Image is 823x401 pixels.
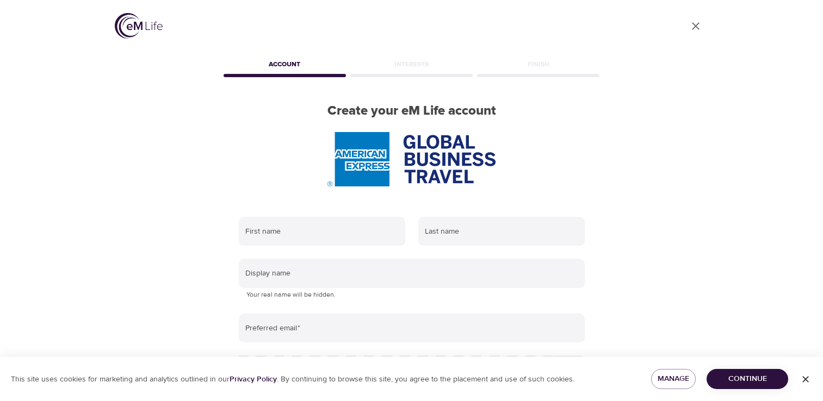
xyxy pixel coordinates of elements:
[327,132,495,186] img: AmEx%20GBT%20logo.png
[660,372,688,386] span: Manage
[715,372,779,386] span: Continue
[230,374,277,384] a: Privacy Policy
[115,13,163,39] img: logo
[707,369,788,389] button: Continue
[651,369,696,389] button: Manage
[221,103,602,119] h2: Create your eM Life account
[683,13,709,39] a: close
[246,290,577,300] p: Your real name will be hidden.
